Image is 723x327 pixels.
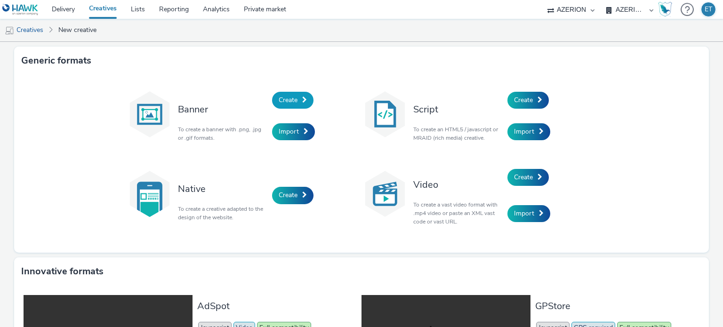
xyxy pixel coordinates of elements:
h3: Innovative formats [21,264,104,279]
h3: Script [413,103,503,116]
span: Import [279,127,299,136]
div: ET [705,2,712,16]
img: Hawk Academy [658,2,672,17]
span: Import [514,127,534,136]
span: Import [514,209,534,218]
p: To create a vast video format with .mp4 video or paste an XML vast code or vast URL. [413,200,503,226]
span: Create [279,96,297,104]
h3: GPStore [535,300,695,312]
p: To create a banner with .png, .jpg or .gif formats. [178,125,267,142]
a: Create [272,92,313,109]
a: New creative [54,19,101,41]
h3: AdSpot [197,300,357,312]
span: Create [514,96,533,104]
a: Create [507,92,549,109]
img: code.svg [361,91,409,138]
a: Create [507,169,549,186]
img: mobile [5,26,14,35]
a: Import [507,205,550,222]
img: video.svg [361,170,409,217]
img: native.svg [126,170,173,217]
a: Hawk Academy [658,2,676,17]
a: Import [507,123,550,140]
a: Import [272,123,315,140]
span: Create [279,191,297,199]
span: Create [514,173,533,182]
h3: Generic formats [21,54,91,68]
h3: Native [178,183,267,195]
img: banner.svg [126,91,173,138]
h3: Banner [178,103,267,116]
img: undefined Logo [2,4,39,16]
p: To create a creative adapted to the design of the website. [178,205,267,222]
a: Create [272,187,313,204]
h3: Video [413,178,503,191]
p: To create an HTML5 / javascript or MRAID (rich media) creative. [413,125,503,142]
